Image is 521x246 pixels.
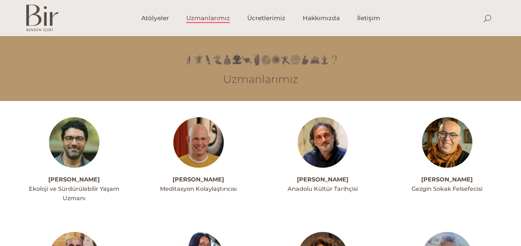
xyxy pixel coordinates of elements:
span: Hakkımızda [303,14,340,22]
img: ahmetacarprofil--300x300.jpg [49,117,99,168]
a: [PERSON_NAME] [297,176,348,183]
h3: Uzmanlarımız [26,73,495,86]
a: [PERSON_NAME] [173,176,224,183]
img: meditasyon-ahmet-1-300x300.jpg [173,117,224,168]
span: Anadolu Kültür Tarihçisi [288,185,358,192]
img: alinakiprofil--300x300.jpg [422,117,472,168]
span: Ücretlerimiz [247,14,285,22]
span: Meditasyon Kolaylaştırıcısı [160,185,237,192]
span: İletişim [357,14,380,22]
span: Ekoloji ve Sürdürülebilir Yaşam Uzmanı [29,185,119,202]
img: Ali_Canip_Olgunlu_003_copy-300x300.jpg [298,117,348,168]
span: Gezgin Sokak Felsefecisi [411,185,482,192]
span: Atölyeler [141,14,169,22]
a: [PERSON_NAME] [421,176,473,183]
span: Uzmanlarımız [186,14,230,22]
a: [PERSON_NAME] [48,176,100,183]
